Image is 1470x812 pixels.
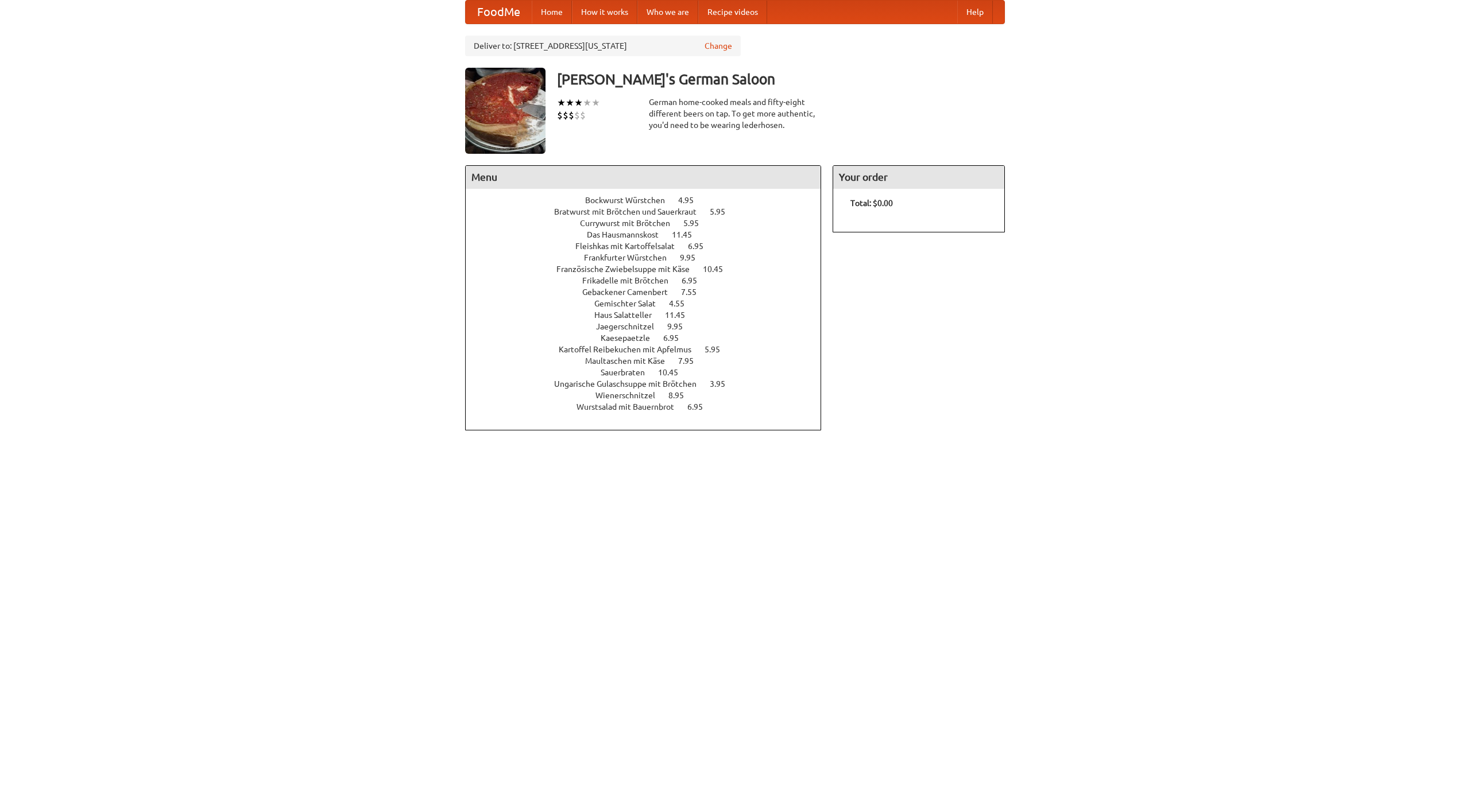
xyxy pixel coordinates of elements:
span: Sauerbraten [601,368,656,377]
a: Jaegerschnitzel 9.95 [596,322,704,331]
b: Total: $0.00 [850,199,893,208]
div: German home-cooked meals and fifty-eight different beers on tap. To get more authentic, you'd nee... [649,96,821,131]
span: Frankfurter Würstchen [584,253,678,262]
span: 5.95 [705,345,732,354]
span: 9.95 [667,322,694,331]
a: Currywurst mit Brötchen 5.95 [580,219,720,228]
span: 6.95 [663,333,690,343]
li: ★ [591,96,600,109]
li: $ [563,109,568,122]
a: Wienerschnitzel 8.95 [595,391,705,400]
a: Help [957,1,993,24]
a: FoodMe [466,1,532,24]
span: Ungarische Gulaschsuppe mit Brötchen [554,379,708,388]
span: 4.95 [678,196,705,205]
span: Currywurst mit Brötchen [580,219,682,228]
a: Fleishkas mit Kartoffelsalat 6.95 [575,242,725,251]
a: Wurstsalad mit Bauernbrot 6.95 [577,402,724,411]
a: Bockwurst Würstchen 4.95 [585,196,715,205]
span: Wienerschnitzel [595,391,667,400]
a: Kaesepaetzle 6.95 [601,333,700,343]
a: Frankfurter Würstchen 9.95 [584,253,717,262]
li: $ [568,109,574,122]
a: Haus Salatteller 11.45 [594,310,706,320]
a: Recipe videos [698,1,767,24]
span: 11.45 [672,230,703,239]
span: Das Hausmannskost [587,230,670,239]
a: Gemischter Salat 4.55 [594,299,706,308]
a: Maultaschen mit Käse 7.95 [585,356,715,366]
h4: Menu [466,166,821,189]
li: $ [557,109,563,122]
a: Das Hausmannskost 11.45 [587,230,713,239]
span: 7.95 [678,356,705,366]
a: Kartoffel Reibekuchen mit Apfelmus 5.95 [559,345,741,354]
a: Who we are [637,1,698,24]
span: Frikadelle mit Brötchen [582,276,680,285]
span: Bratwurst mit Brötchen und Sauerkraut [554,207,708,216]
li: $ [580,109,586,122]
span: Gebackener Camenbert [582,287,679,297]
li: ★ [583,96,591,109]
h4: Your order [833,166,1004,189]
div: Deliver to: [STREET_ADDRESS][US_STATE] [465,36,741,56]
li: ★ [574,96,583,109]
span: 9.95 [680,253,707,262]
span: 5.95 [683,219,710,228]
a: Gebackener Camenbert 7.55 [582,287,718,297]
span: 11.45 [665,310,697,320]
a: Frikadelle mit Brötchen 6.95 [582,276,718,285]
span: 6.95 [687,402,714,411]
li: ★ [566,96,574,109]
img: angular.jpg [465,68,546,154]
a: Change [705,40,732,52]
a: How it works [572,1,637,24]
span: 5.95 [710,207,737,216]
span: Gemischter Salat [594,299,667,308]
span: 6.95 [682,276,709,285]
a: Französische Zwiebelsuppe mit Käse 10.45 [556,265,744,274]
a: Home [532,1,572,24]
span: Fleishkas mit Kartoffelsalat [575,242,686,251]
span: Bockwurst Würstchen [585,196,676,205]
span: Kartoffel Reibekuchen mit Apfelmus [559,345,703,354]
span: Französische Zwiebelsuppe mit Käse [556,265,701,274]
span: 10.45 [703,265,734,274]
li: $ [574,109,580,122]
span: Jaegerschnitzel [596,322,666,331]
a: Ungarische Gulaschsuppe mit Brötchen 3.95 [554,379,746,388]
span: Wurstsalad mit Bauernbrot [577,402,686,411]
span: Maultaschen mit Käse [585,356,676,366]
li: ★ [557,96,566,109]
span: Haus Salatteller [594,310,663,320]
span: 6.95 [688,242,715,251]
h3: [PERSON_NAME]'s German Saloon [557,68,1005,91]
a: Sauerbraten 10.45 [601,368,699,377]
span: Kaesepaetzle [601,333,661,343]
span: 7.55 [681,287,708,297]
a: Bratwurst mit Brötchen und Sauerkraut 5.95 [554,207,746,216]
span: 8.95 [668,391,695,400]
span: 3.95 [710,379,737,388]
span: 10.45 [658,368,690,377]
span: 4.55 [669,299,696,308]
